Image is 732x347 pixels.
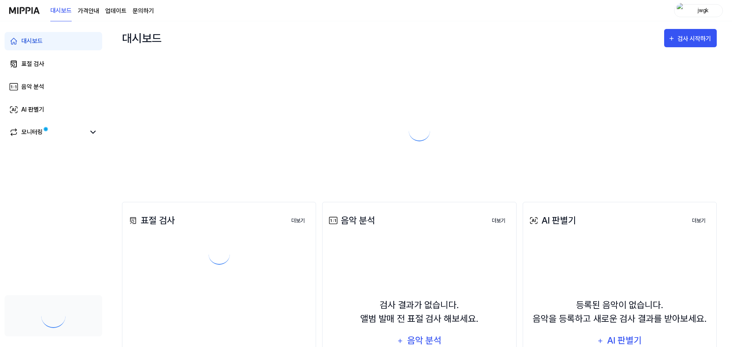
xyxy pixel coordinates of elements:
button: 더보기 [285,213,311,229]
a: 업데이트 [105,6,127,16]
a: 모니터링 [9,128,85,137]
button: profilejwgk [674,4,723,17]
a: 문의하기 [133,6,154,16]
button: 더보기 [686,213,712,229]
div: 표절 검사 [127,214,175,227]
div: 대시보드 [21,37,43,46]
div: 모니터링 [21,128,43,137]
button: 더보기 [486,213,512,229]
a: 음악 분석 [5,78,102,96]
div: 음악 분석 [327,214,375,227]
div: jwgk [688,6,718,14]
a: 대시보드 [50,0,72,21]
a: 표절 검사 [5,55,102,73]
a: AI 판별기 [5,101,102,119]
div: AI 판별기 [528,214,576,227]
div: 등록된 음악이 없습니다. 음악을 등록하고 새로운 검사 결과를 받아보세요. [533,298,707,326]
div: 대시보드 [122,29,162,47]
div: 검사 시작하기 [677,34,713,44]
a: 가격안내 [78,6,99,16]
div: 음악 분석 [21,82,44,91]
img: profile [677,3,686,18]
div: AI 판별기 [21,105,44,114]
div: 표절 검사 [21,59,44,69]
a: 대시보드 [5,32,102,50]
button: 검사 시작하기 [664,29,717,47]
div: 검사 결과가 없습니다. 앨범 발매 전 표절 검사 해보세요. [360,298,478,326]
